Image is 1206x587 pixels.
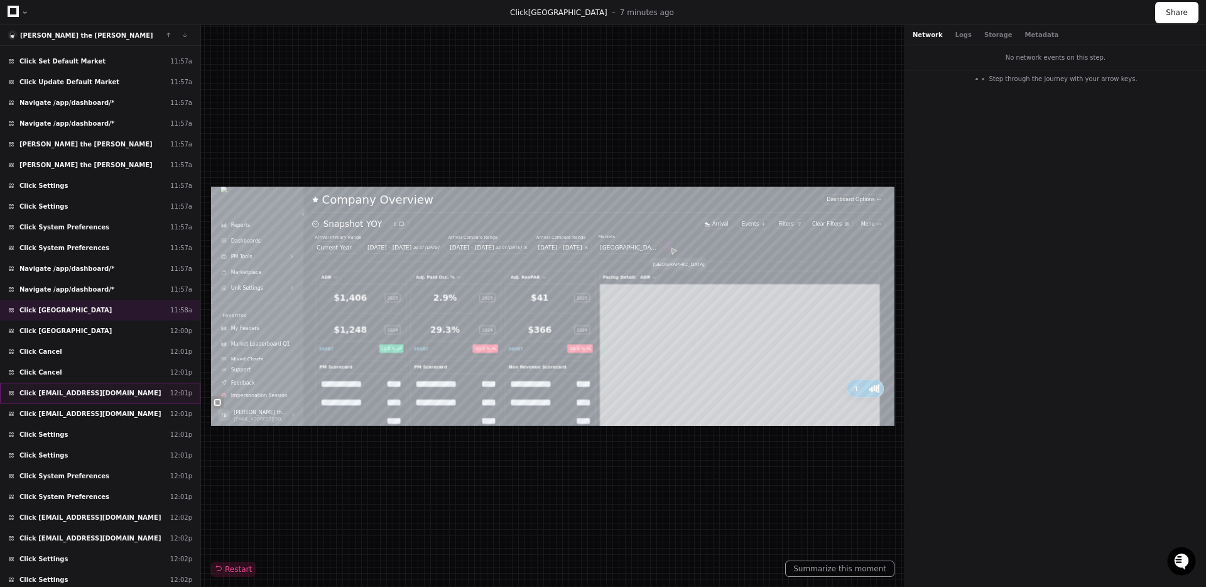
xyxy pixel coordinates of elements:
img: 8294786374016_798e290d9caffa94fd1d_72.jpg [26,94,49,116]
div: 12:01p [170,451,192,460]
span: Click Set Default Market [19,57,106,66]
div: 12:01p [170,492,192,502]
div: No network events on this step. [905,45,1206,70]
div: 12:00p [170,326,192,336]
div: 12:01p [170,347,192,356]
span: Click Cancel [19,368,62,377]
div: 11:57a [170,57,192,66]
p: 7 minutes ago [620,8,674,18]
span: Click [GEOGRAPHIC_DATA] [19,305,112,315]
span: Click [EMAIL_ADDRESS][DOMAIN_NAME] [19,388,161,398]
span: Click [EMAIL_ADDRESS][DOMAIN_NAME] [19,534,161,543]
div: 11:57a [170,181,192,190]
span: Click Settings [19,575,68,584]
span: Restart [215,564,252,574]
div: 11:58a [170,305,192,315]
span: [PERSON_NAME] the [PERSON_NAME] [19,160,153,170]
button: Metadata [1024,30,1058,40]
div: 11:57a [170,98,192,107]
img: 1736555170064-99ba0984-63c1-480f-8ee9-699278ef63ed [13,94,35,116]
img: PlayerZero [13,13,38,38]
div: 11:57a [170,77,192,87]
span: Click [EMAIL_ADDRESS][DOMAIN_NAME] [19,409,161,419]
span: Step through the journey with your arrow keys. [989,74,1137,84]
span: Click Settings [19,202,68,211]
div: 12:01p [170,388,192,398]
div: 11:57a [170,264,192,273]
span: Click Cancel [19,347,62,356]
a: [PERSON_NAME] the [PERSON_NAME] [20,32,153,39]
div: 11:57a [170,160,192,170]
div: 12:01p [170,430,192,439]
div: 12:02p [170,554,192,564]
span: Click System Preferences [19,222,109,232]
span: [PERSON_NAME] [39,168,102,178]
button: Network [913,30,943,40]
iframe: Resource center [1122,341,1187,372]
span: Navigate /app/dashboard/* [19,285,114,294]
img: Robert Klasen [13,156,33,185]
div: 11:57a [170,119,192,128]
button: Logs [955,30,972,40]
span: Pylon [125,197,152,206]
span: Click Settings [19,554,68,564]
span: Navigate /app/dashboard/* [19,98,114,107]
button: Storage [984,30,1012,40]
span: • [104,168,109,178]
span: Click Settings [19,451,68,460]
div: 12:02p [170,575,192,584]
div: 12:01p [170,368,192,377]
button: See all [195,134,229,150]
span: Navigate /app/dashboard/* [19,119,114,128]
iframe: Open customer support [1166,546,1200,579]
span: [DATE] [111,168,137,178]
div: 12:01p [170,409,192,419]
div: Welcome [13,50,229,70]
div: 12:02p [170,534,192,543]
button: Share [1155,2,1198,23]
img: 1736555170064-99ba0984-63c1-480f-8ee9-699278ef63ed [25,169,35,179]
span: [GEOGRAPHIC_DATA] [528,8,607,17]
span: Click System Preferences [19,492,109,502]
div: 11:57a [170,222,192,232]
div: Start new chat [57,94,206,106]
img: 1.svg [9,31,17,40]
div: 11:57a [170,285,192,294]
a: Powered byPylon [89,196,152,206]
div: 11:57a [170,202,192,211]
span: Click Update Default Market [19,77,119,87]
button: Restart [211,562,256,577]
div: Past conversations [13,137,80,147]
span: Click System Preferences [19,243,109,253]
li: [GEOGRAPHIC_DATA] [780,129,871,143]
span: [PERSON_NAME] the [PERSON_NAME] [19,140,153,149]
div: 12:02p [170,513,192,522]
div: We're available if you need us! [57,106,173,116]
span: Click Settings [19,430,68,439]
div: 12:01p [170,471,192,481]
span: Navigate /app/dashboard/* [19,264,114,273]
span: Click [510,8,528,17]
div: 11:57a [170,243,192,253]
span: Click Settings [19,181,68,190]
span: Click [EMAIL_ADDRESS][DOMAIN_NAME] [19,513,161,522]
span: Click System Preferences [19,471,109,481]
button: Start new chat [214,97,229,112]
button: Summarize this moment [785,561,894,577]
span: Click [GEOGRAPHIC_DATA] [19,326,112,336]
div: 11:57a [170,140,192,149]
